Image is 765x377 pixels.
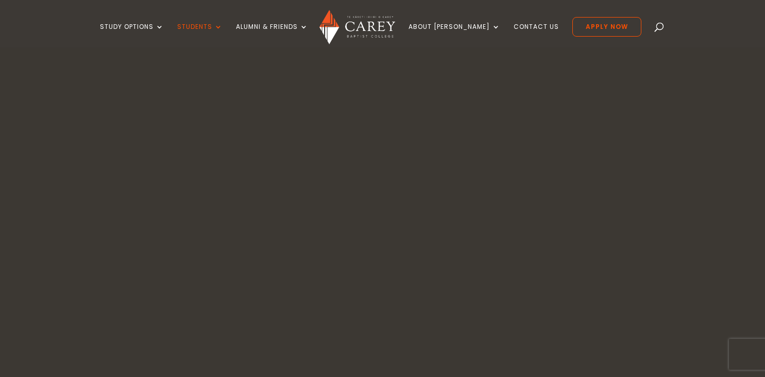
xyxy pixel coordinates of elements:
a: Alumni & Friends [236,23,308,47]
img: Carey Baptist College [319,10,395,44]
a: About [PERSON_NAME] [409,23,500,47]
a: Contact Us [514,23,559,47]
a: Students [177,23,223,47]
a: Apply Now [572,17,641,37]
a: Study Options [100,23,164,47]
